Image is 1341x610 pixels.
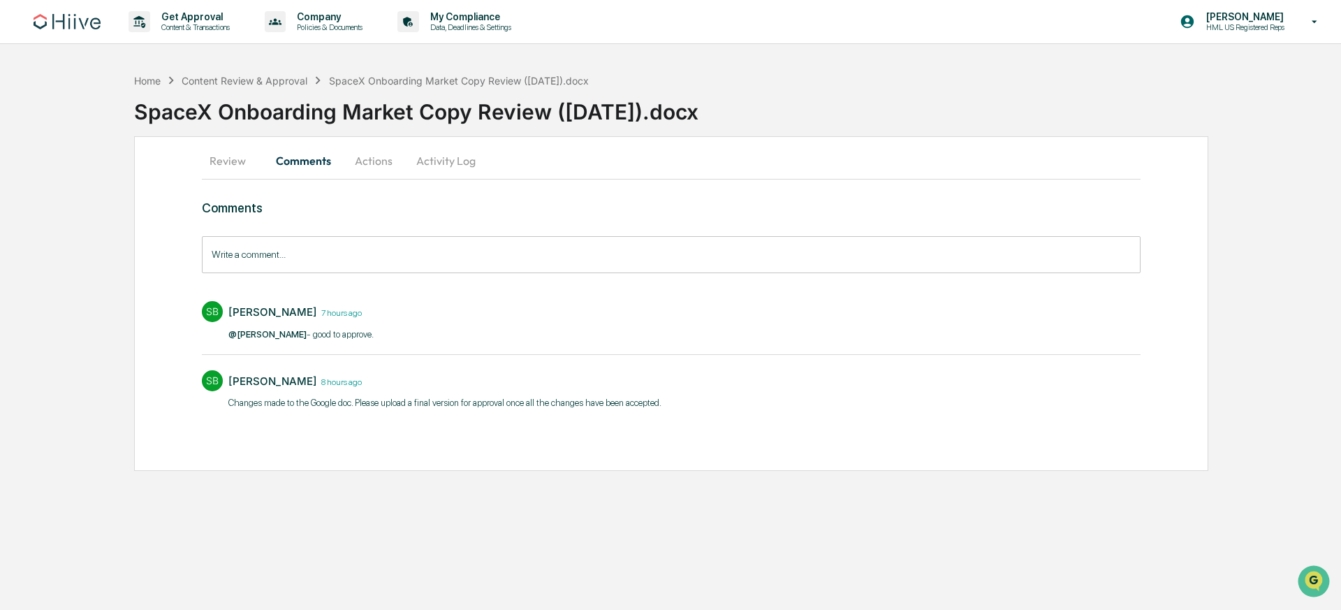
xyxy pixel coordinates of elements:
[228,375,317,388] div: [PERSON_NAME]
[139,237,169,247] span: Pylon
[14,204,25,215] div: 🔎
[8,170,96,196] a: 🖐️Preclearance
[228,329,307,340] span: @[PERSON_NAME]
[150,11,237,22] p: Get Approval
[150,22,237,32] p: Content & Transactions
[286,22,369,32] p: Policies & Documents
[342,144,405,177] button: Actions
[286,11,369,22] p: Company
[1195,11,1291,22] p: [PERSON_NAME]
[228,328,375,342] p: - good to approve. ​
[14,177,25,189] div: 🖐️
[96,170,179,196] a: 🗄️Attestations
[237,111,254,128] button: Start new chat
[28,203,88,217] span: Data Lookup
[134,75,161,87] div: Home
[202,370,223,391] div: SB
[14,107,39,132] img: 1746055101610-c473b297-6a78-478c-a979-82029cc54cd1
[202,301,223,322] div: SB
[47,121,177,132] div: We're available if you need us!
[405,144,487,177] button: Activity Log
[329,75,589,87] div: SpaceX Onboarding Market Copy Review ([DATE]).docx
[228,305,317,319] div: [PERSON_NAME]
[1195,22,1291,32] p: HML US Registered Reps
[317,375,362,387] time: Friday, October 10, 2025 at 7:40:24 AM PDT
[202,144,265,177] button: Review
[1296,564,1334,602] iframe: Open customer support
[419,22,518,32] p: Data, Deadlines & Settings
[115,176,173,190] span: Attestations
[228,396,663,410] p: Changes made to the Google doc. Please upload a final version for approval once all the changes h...
[28,176,90,190] span: Preclearance
[317,306,362,318] time: Friday, October 10, 2025 at 8:20:57 AM PDT
[14,29,254,52] p: How can we help?
[101,177,112,189] div: 🗄️
[419,11,518,22] p: My Compliance
[8,197,94,222] a: 🔎Data Lookup
[182,75,307,87] div: Content Review & Approval
[202,201,1141,215] h3: Comments
[34,14,101,29] img: logo
[134,88,1341,124] div: SpaceX Onboarding Market Copy Review ([DATE]).docx
[265,144,342,177] button: Comments
[47,107,229,121] div: Start new chat
[98,236,169,247] a: Powered byPylon
[202,144,1141,177] div: secondary tabs example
